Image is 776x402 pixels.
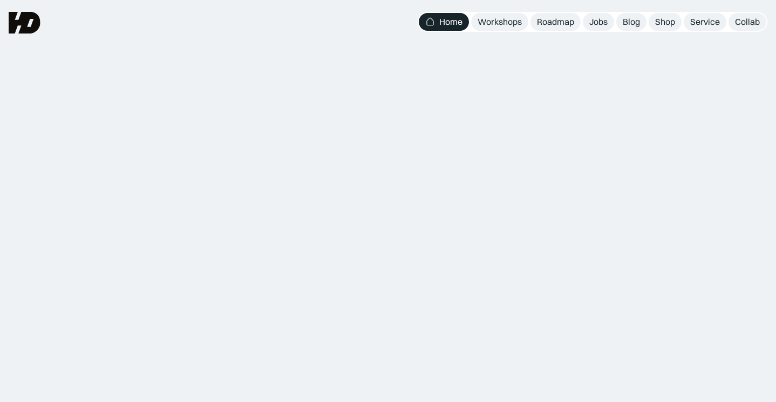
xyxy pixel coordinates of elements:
[623,16,640,28] div: Blog
[649,13,682,31] a: Shop
[439,16,462,28] div: Home
[537,16,574,28] div: Roadmap
[478,16,522,28] div: Workshops
[616,13,646,31] a: Blog
[735,16,760,28] div: Collab
[419,13,469,31] a: Home
[530,13,581,31] a: Roadmap
[589,16,608,28] div: Jobs
[655,16,675,28] div: Shop
[583,13,614,31] a: Jobs
[690,16,720,28] div: Service
[471,13,528,31] a: Workshops
[684,13,726,31] a: Service
[729,13,766,31] a: Collab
